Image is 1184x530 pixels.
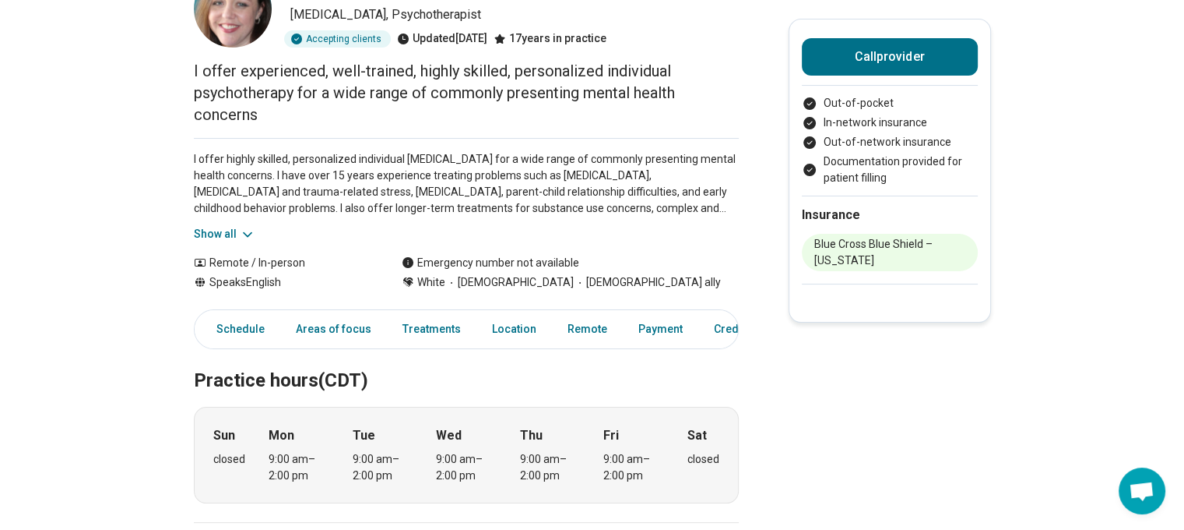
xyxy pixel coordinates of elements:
a: Areas of focus [286,313,381,345]
div: When does the program meet? [194,407,739,503]
div: 9:00 am – 2:00 pm [269,451,328,484]
button: Show all [194,226,255,242]
h2: Insurance [802,206,978,224]
strong: Sat [687,426,707,445]
span: [DEMOGRAPHIC_DATA] [445,274,574,291]
span: [DEMOGRAPHIC_DATA] ally [574,274,721,291]
div: 9:00 am – 2:00 pm [436,451,496,484]
p: I offer highly skilled, personalized individual [MEDICAL_DATA] for a wide range of commonly prese... [194,151,739,217]
a: Credentials [704,313,792,345]
p: [MEDICAL_DATA], Psychotherapist [290,5,739,24]
div: Speaks English [194,274,371,291]
a: Remote [558,313,617,345]
div: Open chat [1119,468,1165,514]
li: Out-of-network insurance [802,134,978,150]
div: Updated [DATE] [397,30,487,48]
strong: Thu [520,426,543,445]
div: Emergency number not available [402,255,579,271]
div: closed [213,451,245,468]
button: Callprovider [802,38,978,76]
ul: Payment options [802,95,978,186]
strong: Mon [269,426,294,445]
li: Blue Cross Blue Shield – [US_STATE] [802,234,978,271]
a: Treatments [393,313,470,345]
li: Out-of-pocket [802,95,978,111]
strong: Fri [603,426,619,445]
li: Documentation provided for patient filling [802,154,978,186]
li: In-network insurance [802,115,978,131]
span: White [417,274,445,291]
h2: Practice hours (CDT) [194,330,739,394]
strong: Wed [436,426,462,445]
div: closed [687,451,719,468]
a: Schedule [198,313,274,345]
strong: Tue [353,426,375,445]
div: 9:00 am – 2:00 pm [603,451,663,484]
div: 9:00 am – 2:00 pm [353,451,413,484]
div: Remote / In-person [194,255,371,271]
div: 17 years in practice [494,30,606,48]
strong: Sun [213,426,235,445]
a: Location [483,313,546,345]
p: I offer experienced, well-trained, highly skilled, personalized individual psychotherapy for a wi... [194,60,739,125]
div: 9:00 am – 2:00 pm [520,451,580,484]
a: Payment [629,313,692,345]
div: Accepting clients [284,30,391,48]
